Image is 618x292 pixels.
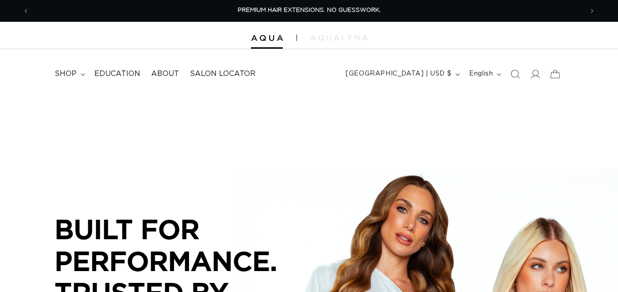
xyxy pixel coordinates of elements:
button: English [464,65,505,83]
a: About [146,64,184,84]
img: aqualyna.com [311,35,368,40]
span: Salon Locator [190,69,255,79]
img: Aqua Hair Extensions [251,35,283,41]
span: shop [55,69,77,79]
summary: shop [49,64,89,84]
button: Next announcement [582,2,602,20]
summary: Search [505,64,525,84]
button: [GEOGRAPHIC_DATA] | USD $ [340,65,464,83]
span: Education [94,69,140,79]
span: About [151,69,179,79]
span: [GEOGRAPHIC_DATA] | USD $ [346,69,451,79]
span: English [469,69,493,79]
a: Salon Locator [184,64,261,84]
button: Previous announcement [16,2,36,20]
a: Education [89,64,146,84]
span: PREMIUM HAIR EXTENSIONS. NO GUESSWORK. [238,7,381,13]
